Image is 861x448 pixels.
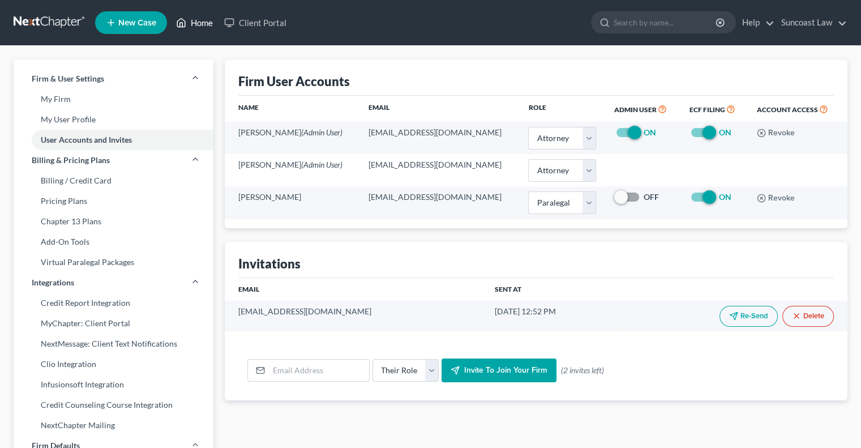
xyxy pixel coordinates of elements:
span: (Admin User) [301,127,342,137]
a: Help [736,12,774,33]
td: [EMAIL_ADDRESS][DOMAIN_NAME] [359,122,520,154]
th: Email [359,96,520,122]
span: ECF Filing [689,105,725,114]
button: Invite to join your firm [442,359,556,382]
td: [PERSON_NAME] [225,122,359,154]
a: Billing / Credit Card [14,170,213,191]
span: Account Access [757,105,818,114]
a: Add-On Tools [14,232,213,252]
strong: ON [718,192,731,202]
a: User Accounts and Invites [14,130,213,150]
a: Credit Counseling Course Integration [14,395,213,415]
a: Pricing Plans [14,191,213,211]
span: Integrations [32,277,74,288]
td: [PERSON_NAME] [225,154,359,186]
td: [EMAIL_ADDRESS][DOMAIN_NAME] [225,301,485,331]
a: Credit Report Integration [14,293,213,313]
a: Chapter 13 Plans [14,211,213,232]
button: Revoke [757,194,795,203]
strong: OFF [644,192,659,202]
input: Search by name... [614,12,717,33]
a: My Firm [14,89,213,109]
td: [DATE] 12:52 PM [486,301,618,331]
span: Firm & User Settings [32,73,104,84]
input: Email Address [269,360,369,381]
span: Billing & Pricing Plans [32,155,110,166]
span: Admin User [614,105,657,114]
button: Re-Send [719,306,778,327]
div: Firm User Accounts [238,73,350,89]
a: My User Profile [14,109,213,130]
a: Firm & User Settings [14,69,213,89]
a: Infusionsoft Integration [14,374,213,395]
a: Integrations [14,272,213,293]
a: MyChapter: Client Portal [14,313,213,334]
td: [PERSON_NAME] [225,186,359,219]
span: (2 invites left) [561,365,604,376]
a: NextChapter Mailing [14,415,213,436]
th: Role [519,96,605,122]
span: Invite to join your firm [464,365,547,375]
strong: ON [718,127,731,137]
span: (Admin User) [301,160,342,169]
a: Billing & Pricing Plans [14,150,213,170]
th: Sent At [486,278,618,301]
a: NextMessage: Client Text Notifications [14,334,213,354]
a: Suncoast Law [776,12,847,33]
a: Clio Integration [14,354,213,374]
span: New Case [118,19,156,27]
a: Virtual Paralegal Packages [14,252,213,272]
button: Delete [782,306,834,327]
td: [EMAIL_ADDRESS][DOMAIN_NAME] [359,154,520,186]
a: Home [170,12,219,33]
button: Revoke [757,129,795,138]
th: Name [225,96,359,122]
th: Email [225,278,485,301]
td: [EMAIL_ADDRESS][DOMAIN_NAME] [359,186,520,219]
a: Client Portal [219,12,292,33]
strong: ON [644,127,656,137]
div: Invitations [238,255,301,272]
